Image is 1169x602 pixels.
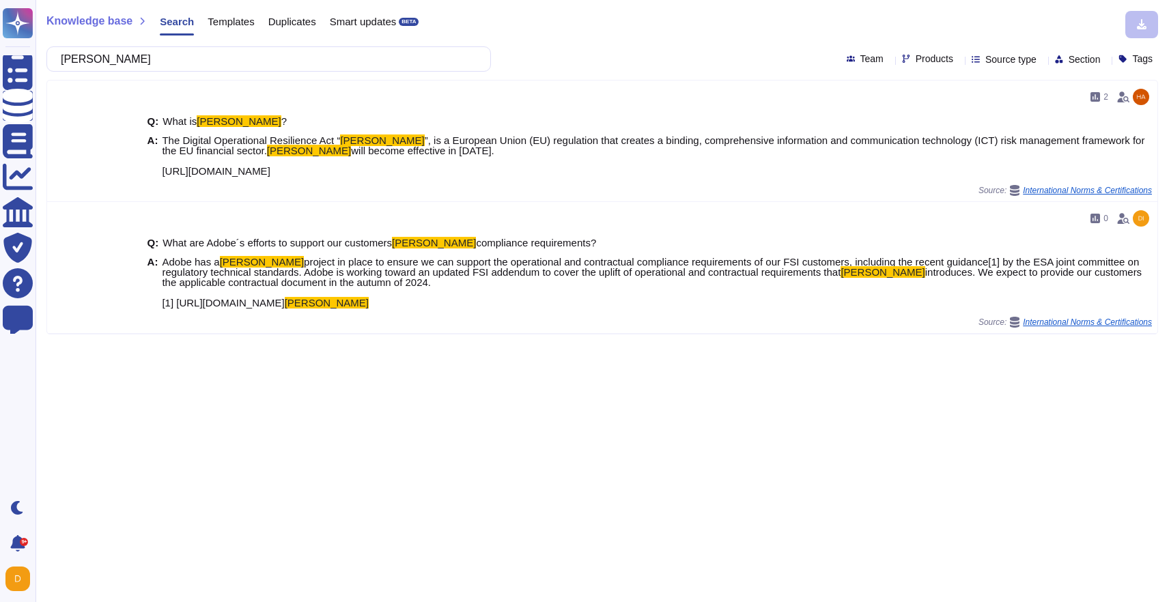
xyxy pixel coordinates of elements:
span: International Norms & Certifications [1023,186,1152,195]
button: user [3,564,40,594]
span: ”, is a European Union (EU) regulation that creates a binding, comprehensive information and comm... [162,134,1144,156]
span: Products [916,54,953,63]
span: Search [160,16,194,27]
span: Section [1069,55,1101,64]
span: 2 [1103,93,1108,101]
span: Source: [978,185,1152,196]
img: user [1133,89,1149,105]
mark: [PERSON_NAME] [841,266,925,278]
span: Knowledge base [46,16,132,27]
span: Source type [985,55,1037,64]
b: Q: [147,116,159,126]
span: Tags [1132,54,1153,63]
mark: [PERSON_NAME] [220,256,304,268]
span: ? [281,115,287,127]
div: BETA [399,18,419,26]
span: Adobe has a [162,256,219,268]
mark: [PERSON_NAME] [197,115,281,127]
span: introduces. We expect to provide our customers the applicable contractual document in the autumn ... [162,266,1142,309]
input: Search a question or template... [54,47,477,71]
mark: [PERSON_NAME] [285,297,369,309]
span: International Norms & Certifications [1023,318,1152,326]
span: What are Adobe´s efforts to support our customers [163,237,392,248]
mark: [PERSON_NAME] [267,145,351,156]
span: 0 [1103,214,1108,223]
span: compliance requirements? [476,237,596,248]
span: will become effective in [DATE]. [URL][DOMAIN_NAME] [162,145,494,177]
span: What is [163,115,197,127]
span: Duplicates [268,16,316,27]
span: Templates [208,16,254,27]
b: Q: [147,238,159,248]
img: user [1133,210,1149,227]
mark: [PERSON_NAME] [392,237,476,248]
span: The Digital Operational Resilience Act “ [162,134,340,146]
span: Team [860,54,884,63]
div: 9+ [20,538,28,546]
img: user [5,567,30,591]
span: Smart updates [330,16,397,27]
mark: [PERSON_NAME] [340,134,424,146]
b: A: [147,135,158,176]
span: project in place to ensure we can support the operational and contractual compliance requirements... [162,256,1139,278]
b: A: [147,257,158,308]
span: Source: [978,317,1152,328]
